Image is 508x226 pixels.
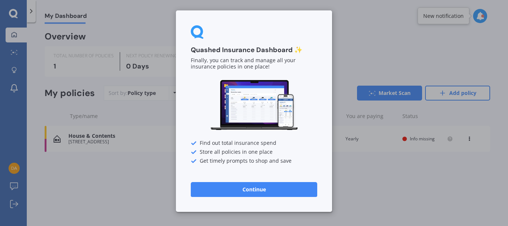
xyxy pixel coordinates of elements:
[209,79,299,131] img: Dashboard
[191,46,317,54] h3: Quashed Insurance Dashboard ✨
[191,57,317,70] p: Finally, you can track and manage all your insurance policies in one place!
[191,140,317,146] div: Find out total insurance spend
[191,149,317,155] div: Store all policies in one place
[191,182,317,197] button: Continue
[191,158,317,164] div: Get timely prompts to shop and save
